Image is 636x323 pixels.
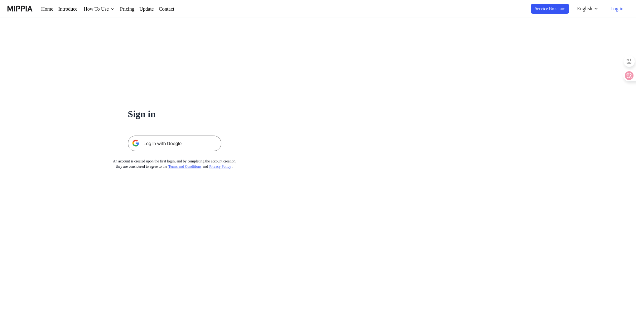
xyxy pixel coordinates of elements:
[87,5,122,13] button: How To Use
[526,4,567,14] button: Service Brochure
[41,5,55,13] a: Home
[128,136,221,151] img: 구글 로그인 버튼
[87,5,117,13] div: How To Use
[128,107,221,121] h1: Sign in
[169,164,208,169] a: Terms and Conditions
[170,5,188,13] a: Contact
[148,5,165,13] a: Update
[60,5,82,13] a: Introduce
[127,5,143,13] a: Pricing
[217,164,241,169] a: Privacy Policy
[103,159,247,169] div: An account is created upon the first login, and by completing the account creation, they are cons...
[571,2,601,15] button: English
[574,5,593,12] div: English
